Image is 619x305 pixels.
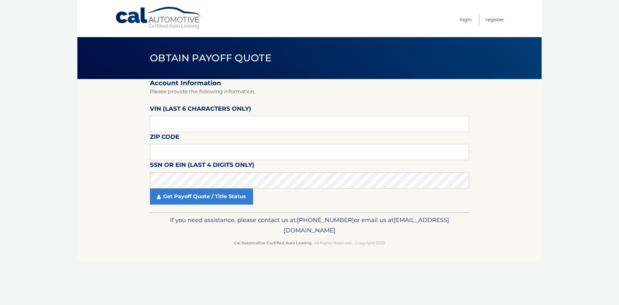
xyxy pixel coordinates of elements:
p: Please provide the following information. [150,87,469,96]
span: [PHONE_NUMBER] [297,216,354,224]
span: Obtain Payoff Quote [150,52,271,64]
p: - All Rights Reserved - Copyright 2025 [154,239,465,246]
strong: Cal Automotive Certified Auto Leasing [234,240,311,245]
a: Register [486,14,504,25]
label: Zip Code [150,132,179,144]
label: SSN or EIN (last 4 digits only) [150,160,254,172]
label: VIN (last 6 characters only) [150,104,251,116]
h2: Account Information [150,79,469,87]
a: Get Payoff Quote / Title Status [150,188,253,205]
p: If you need assistance, please contact us at: or email us at [154,215,465,236]
a: Login [460,14,472,25]
a: Cal Automotive [115,6,202,29]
